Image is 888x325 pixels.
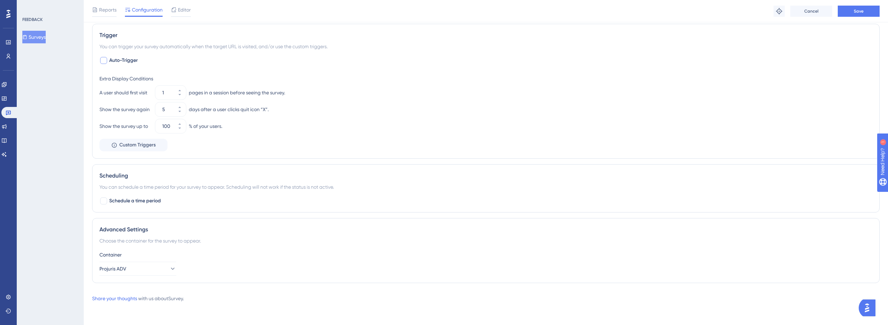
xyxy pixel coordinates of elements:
button: Custom Triggers [99,139,167,151]
div: Extra Display Conditions [99,74,872,83]
div: % of your users. [189,122,222,130]
div: pages in a session before seeing the survey. [189,88,285,97]
div: days after a user clicks quit icon “X”. [189,105,269,114]
div: 1 [48,3,51,9]
button: Save [838,6,880,17]
div: You can schedule a time period for your survey to appear. Scheduling will not work if the status ... [99,183,872,191]
div: Show the survey again [99,105,152,114]
div: with us about Survey . [92,294,184,303]
div: A user should first visit [99,88,152,97]
span: Configuration [132,6,163,14]
span: Auto-Trigger [109,56,138,65]
span: Cancel [804,8,819,14]
div: Advanced Settings [99,225,872,234]
iframe: UserGuiding AI Assistant Launcher [859,297,880,318]
span: Reports [99,6,117,14]
span: Schedule a time period [109,197,161,205]
button: Cancel [790,6,832,17]
div: FEEDBACK [22,17,43,22]
span: Save [854,8,864,14]
button: Surveys [22,31,46,43]
div: Trigger [99,31,872,39]
div: Container [99,251,872,259]
div: You can trigger your survey automatically when the target URL is visited, and/or use the custom t... [99,42,872,51]
div: Scheduling [99,172,872,180]
span: Custom Triggers [119,141,156,149]
span: Need Help? [16,2,44,10]
div: Show the survey up to [99,122,152,130]
button: Projuris ADV [99,262,176,276]
a: Share your thoughts [92,296,137,301]
span: Projuris ADV [99,265,126,273]
span: Editor [178,6,191,14]
div: Choose the container for the survey to appear. [99,237,872,245]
